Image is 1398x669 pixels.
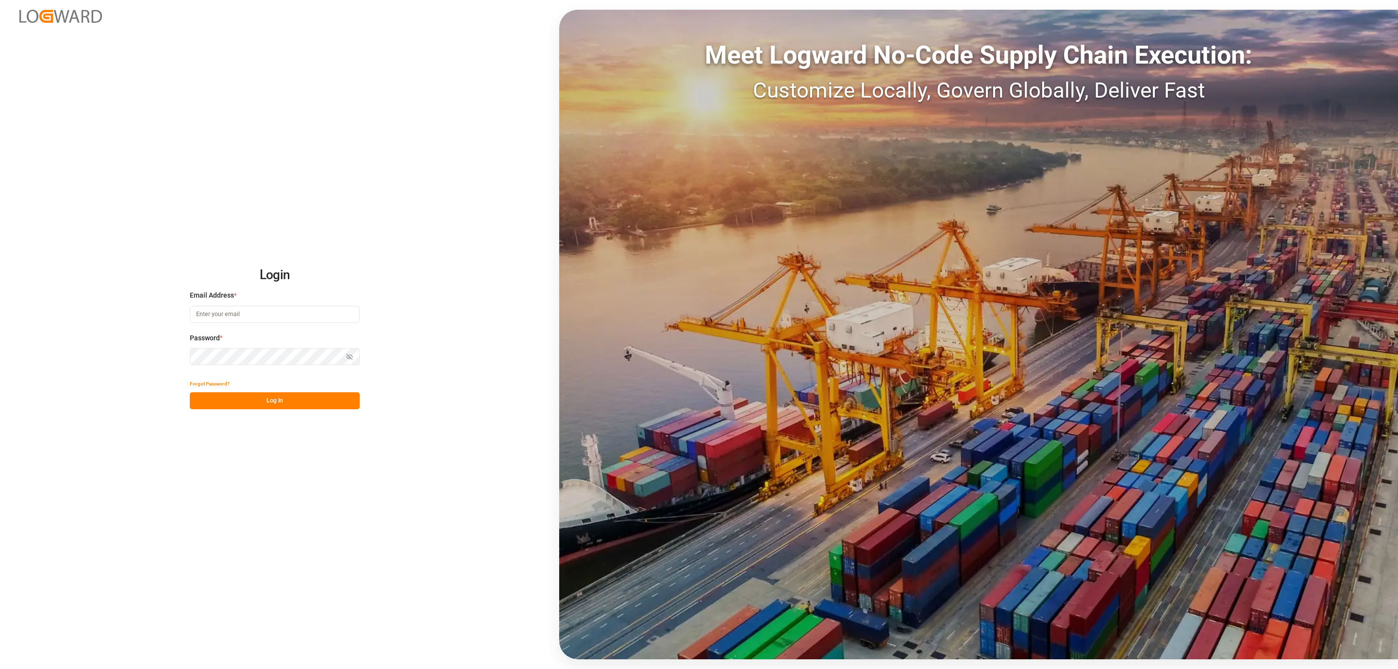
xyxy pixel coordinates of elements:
span: Email Address [190,290,234,301]
div: Customize Locally, Govern Globally, Deliver Fast [559,74,1398,106]
input: Enter your email [190,306,360,323]
h2: Login [190,260,360,291]
img: Logward_new_orange.png [19,10,102,23]
button: Forgot Password? [190,375,230,392]
button: Log In [190,392,360,409]
span: Password [190,333,220,343]
div: Meet Logward No-Code Supply Chain Execution: [559,36,1398,74]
